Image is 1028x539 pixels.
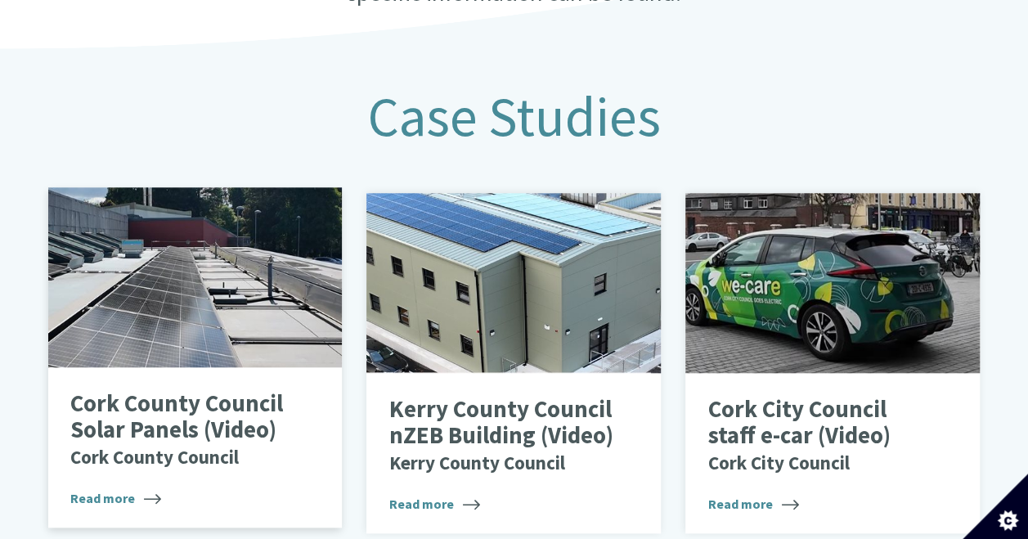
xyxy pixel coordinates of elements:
[70,488,161,508] span: Read more
[48,187,343,528] a: Cork County Council Solar Panels (Video)Cork County Council Read more
[389,494,480,514] span: Read more
[389,397,614,474] p: Kerry County Council nZEB Building (Video)
[70,391,295,469] p: Cork County Council Solar Panels (Video)
[685,193,980,533] a: Cork City Council staff e-car (Video)Cork City Council Read more
[389,451,565,474] small: Kerry County Council
[708,451,850,474] small: Cork City Council
[70,445,239,469] small: Cork County Council
[708,397,933,474] p: Cork City Council staff e-car (Video)
[963,474,1028,539] button: Set cookie preferences
[366,193,661,533] a: Kerry County Council nZEB Building (Video)Kerry County Council Read more
[36,87,993,147] h2: Case Studies
[708,494,799,514] span: Read more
